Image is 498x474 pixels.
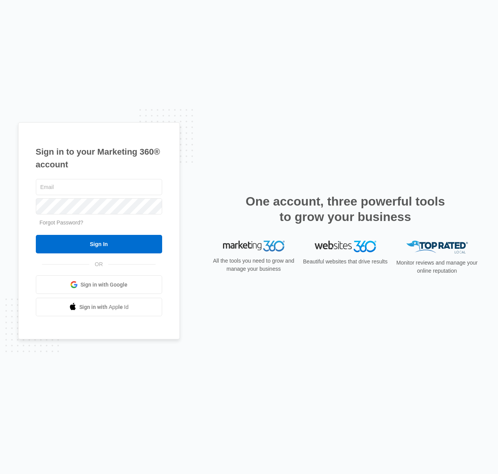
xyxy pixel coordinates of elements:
[36,275,162,294] a: Sign in with Google
[36,235,162,253] input: Sign In
[315,241,376,252] img: Websites 360
[89,260,108,268] span: OR
[36,179,162,195] input: Email
[394,259,480,275] p: Monitor reviews and manage your online reputation
[40,219,84,226] a: Forgot Password?
[406,241,468,253] img: Top Rated Local
[36,145,162,171] h1: Sign in to your Marketing 360® account
[36,298,162,316] a: Sign in with Apple Id
[79,303,129,311] span: Sign in with Apple Id
[80,281,127,289] span: Sign in with Google
[211,257,297,273] p: All the tools you need to grow and manage your business
[243,194,448,224] h2: One account, three powerful tools to grow your business
[302,258,389,266] p: Beautiful websites that drive results
[223,241,285,251] img: Marketing 360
